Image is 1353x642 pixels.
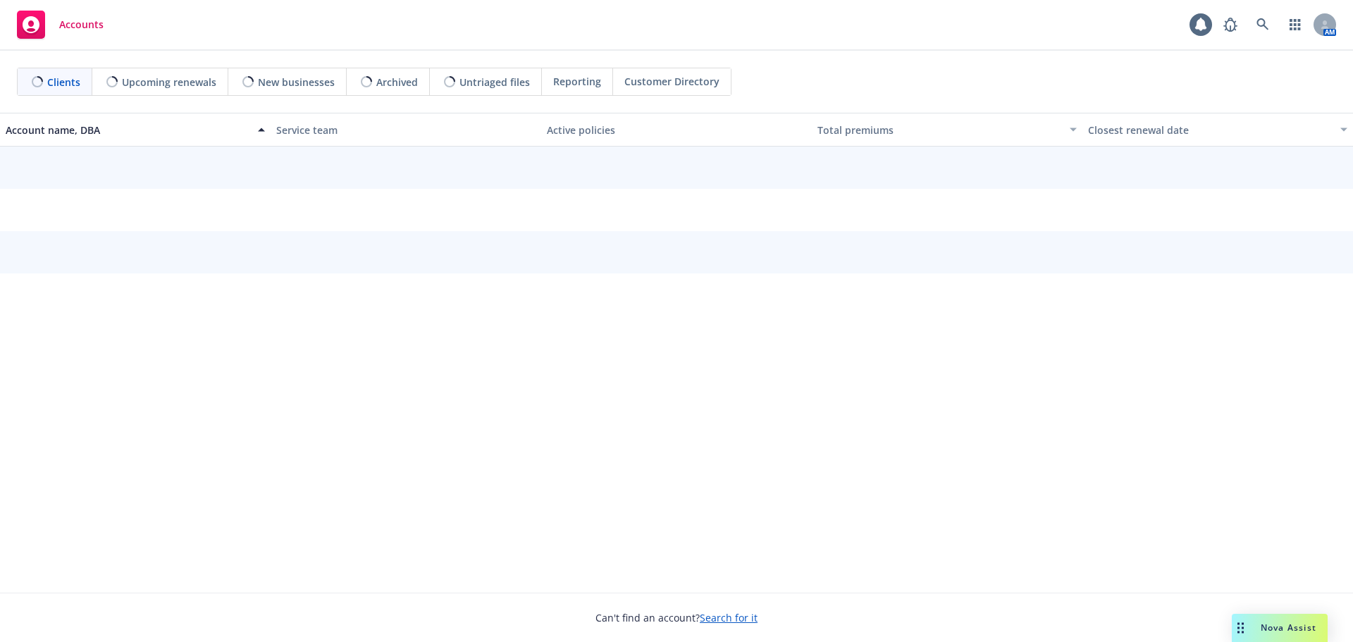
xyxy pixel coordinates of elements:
div: Total premiums [817,123,1061,137]
button: Nova Assist [1232,614,1328,642]
a: Accounts [11,5,109,44]
a: Switch app [1281,11,1309,39]
button: Service team [271,113,541,147]
span: Untriaged files [459,75,530,89]
button: Total premiums [812,113,1082,147]
span: Can't find an account? [595,610,758,625]
span: New businesses [258,75,335,89]
div: Service team [276,123,536,137]
button: Closest renewal date [1082,113,1353,147]
a: Search [1249,11,1277,39]
a: Search for it [700,611,758,624]
span: Upcoming renewals [122,75,216,89]
span: Reporting [553,74,601,89]
span: Nova Assist [1261,622,1316,634]
div: Active policies [547,123,806,137]
a: Report a Bug [1216,11,1244,39]
span: Customer Directory [624,74,719,89]
div: Closest renewal date [1088,123,1332,137]
span: Archived [376,75,418,89]
span: Clients [47,75,80,89]
span: Accounts [59,19,104,30]
div: Drag to move [1232,614,1249,642]
div: Account name, DBA [6,123,249,137]
button: Active policies [541,113,812,147]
